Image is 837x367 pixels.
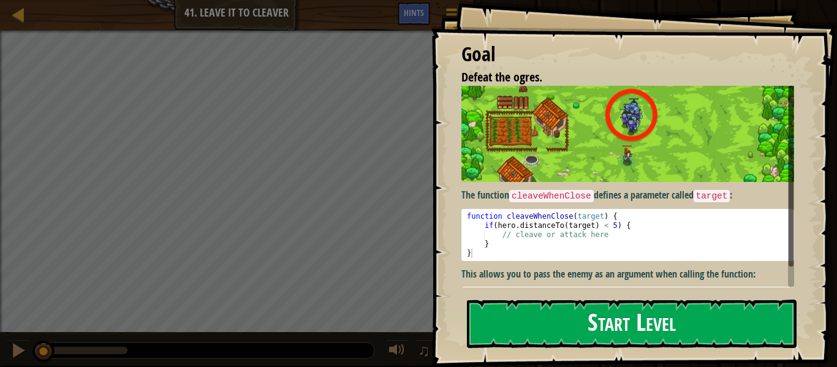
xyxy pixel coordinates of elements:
[694,190,730,202] code: target
[461,69,542,85] span: Defeat the ogres.
[404,7,424,18] span: Hints
[509,190,594,202] code: cleaveWhenClose
[6,339,31,365] button: Ctrl + P: Pause
[461,188,794,203] p: The function defines a parameter called :
[461,267,794,281] p: This allows you to pass the enemy as an argument when calling the function:
[415,339,436,365] button: ♫
[385,339,409,365] button: Adjust volume
[418,341,430,360] span: ♫
[461,40,794,69] div: Goal
[461,86,794,182] img: Leave it to cleaver
[467,300,797,348] button: Start Level
[446,69,791,86] li: Defeat the ogres.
